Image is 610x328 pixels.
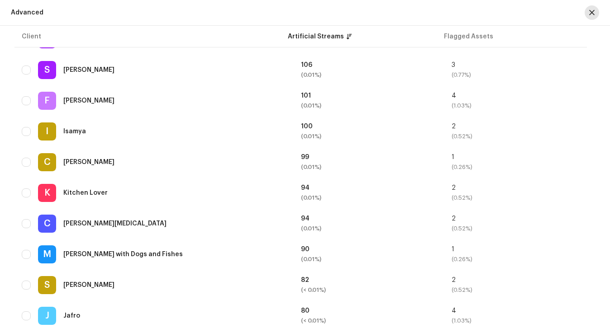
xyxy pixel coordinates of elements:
div: 4 [452,308,588,314]
div: (1.03%) [452,103,588,109]
div: (0.26%) [452,164,588,170]
div: Chris Linton [63,220,167,227]
div: (0.01%) [301,225,438,232]
div: (1.03%) [452,318,588,324]
div: 1 [452,154,588,160]
div: 2 [452,216,588,222]
div: 1 [452,246,588,253]
div: (0.01%) [301,103,438,109]
div: (0.52%) [452,287,588,293]
div: (0.01%) [301,133,438,140]
div: (0.52%) [452,225,588,232]
div: 3 [452,62,588,68]
div: 2 [452,277,588,283]
div: (< 0.01%) [301,287,438,293]
div: (0.01%) [301,195,438,201]
div: 82 [301,277,438,283]
div: (0.26%) [452,256,588,262]
div: Michael Ward with Dogs and Fishes [63,251,183,258]
div: 2 [452,185,588,191]
div: (0.52%) [452,195,588,201]
div: (0.01%) [301,72,438,78]
div: 94 [301,185,438,191]
div: 100 [301,123,438,130]
div: (0.01%) [301,256,438,262]
div: (0.52%) [452,133,588,140]
div: (< 0.01%) [301,318,438,324]
div: 4 [452,93,588,99]
div: (0.01%) [301,164,438,170]
div: 99 [301,154,438,160]
div: 80 [301,308,438,314]
div: 94 [301,216,438,222]
div: 101 [301,93,438,99]
div: 2 [452,123,588,130]
div: 106 [301,62,438,68]
div: (0.77%) [452,72,588,78]
div: 90 [301,246,438,253]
